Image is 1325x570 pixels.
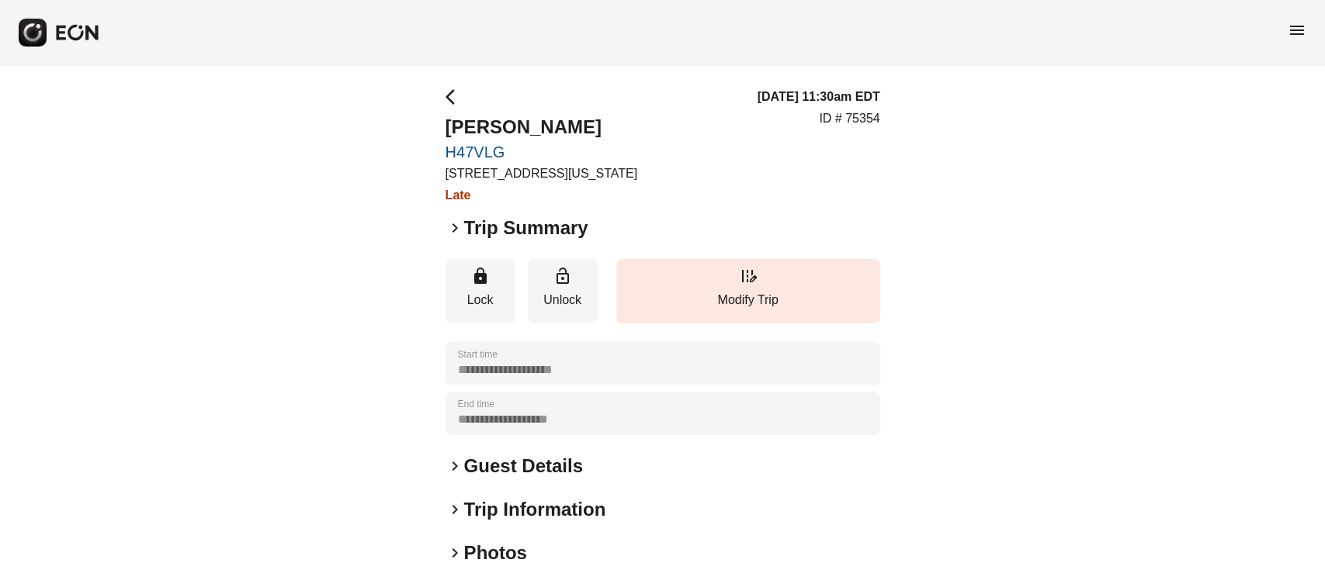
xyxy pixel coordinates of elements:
[739,267,758,285] span: edit_road
[758,88,880,106] h3: [DATE] 11:30am EDT
[446,164,637,183] p: [STREET_ADDRESS][US_STATE]
[528,259,598,323] button: Unlock
[624,291,872,309] p: Modify Trip
[446,500,464,519] span: keyboard_arrow_right
[464,541,527,565] h2: Photos
[446,219,464,237] span: keyboard_arrow_right
[446,143,637,161] a: H47VLG
[446,259,515,323] button: Lock
[471,267,490,285] span: lock
[464,454,583,478] h2: Guest Details
[553,267,572,285] span: lock_open
[446,115,637,140] h2: [PERSON_NAME]
[536,291,590,309] p: Unlock
[464,216,588,240] h2: Trip Summary
[464,497,606,522] h2: Trip Information
[453,291,508,309] p: Lock
[446,186,637,205] h3: Late
[616,259,880,323] button: Modify Trip
[819,109,879,128] p: ID # 75354
[446,457,464,475] span: keyboard_arrow_right
[1288,21,1306,40] span: menu
[446,544,464,562] span: keyboard_arrow_right
[446,88,464,106] span: arrow_back_ios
